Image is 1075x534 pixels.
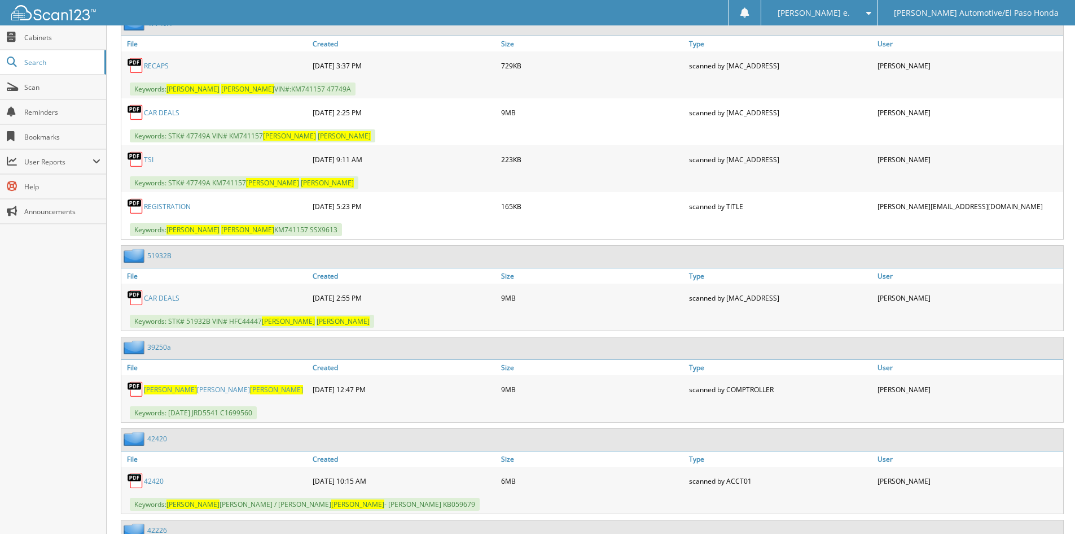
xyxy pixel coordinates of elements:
span: Help [24,182,100,192]
a: User [875,360,1063,375]
span: Reminders [24,107,100,117]
span: [PERSON_NAME] [331,500,384,509]
span: [PERSON_NAME] [318,131,371,141]
img: PDF.png [127,104,144,121]
div: [DATE] 10:15 AM [310,470,498,492]
div: [PERSON_NAME] [875,286,1063,309]
iframe: Chat Widget [1019,480,1075,534]
img: PDF.png [127,57,144,74]
a: Created [310,36,498,51]
a: Size [498,36,687,51]
a: Created [310,360,498,375]
a: Created [310,268,498,284]
div: 729KB [498,54,687,77]
img: PDF.png [127,151,144,168]
div: scanned by ACCT01 [686,470,875,492]
a: 42420 [147,434,167,444]
img: PDF.png [127,289,144,306]
span: [PERSON_NAME] [250,385,303,394]
a: Size [498,268,687,284]
span: [PERSON_NAME] [144,385,197,394]
div: [PERSON_NAME] [875,101,1063,124]
span: Keywords: STK# 47749A VIN# KM741157 [130,129,375,142]
a: CAR DEALS [144,108,179,118]
a: 42420 [144,476,164,486]
a: User [875,268,1063,284]
a: File [121,36,310,51]
img: folder2.png [124,432,147,446]
div: [DATE] 5:23 PM [310,195,498,218]
a: 39250a [147,342,171,352]
span: Keywords: VIN#:KM741157 47749A [130,83,356,95]
div: [PERSON_NAME] [875,378,1063,401]
div: 9MB [498,286,687,309]
span: [PERSON_NAME] [166,225,220,235]
span: Search [24,58,99,67]
span: User Reports [24,157,93,167]
div: scanned by [MAC_ADDRESS] [686,54,875,77]
div: scanned by COMPTROLLER [686,378,875,401]
img: PDF.png [127,198,144,215]
img: PDF.png [127,381,144,398]
div: 6MB [498,470,687,492]
span: [PERSON_NAME] [301,178,354,188]
div: 9MB [498,101,687,124]
img: scan123-logo-white.svg [11,5,96,20]
span: Keywords: STK# 51932B VIN# HFC44447 [130,315,374,328]
img: folder2.png [124,249,147,263]
a: User [875,36,1063,51]
div: [DATE] 3:37 PM [310,54,498,77]
span: Keywords: KM741157 SSX9613 [130,223,342,236]
img: PDF.png [127,472,144,489]
span: Keywords: [DATE] JRD5541 C1699560 [130,406,257,419]
a: REGISTRATION [144,202,191,211]
a: Type [686,36,875,51]
div: scanned by [MAC_ADDRESS] [686,101,875,124]
span: Keywords: STK# 47749A KM741157 [130,176,358,189]
div: [PERSON_NAME] [875,54,1063,77]
a: File [121,451,310,467]
a: 51932B [147,251,172,261]
span: [PERSON_NAME] [221,84,274,94]
a: File [121,268,310,284]
img: folder2.png [124,340,147,354]
div: scanned by [MAC_ADDRESS] [686,148,875,171]
a: Size [498,360,687,375]
span: [PERSON_NAME] e. [778,10,850,16]
div: [PERSON_NAME] [875,148,1063,171]
a: Type [686,360,875,375]
span: [PERSON_NAME] [317,316,370,326]
span: Cabinets [24,33,100,42]
div: 165KB [498,195,687,218]
div: [DATE] 2:55 PM [310,286,498,309]
span: [PERSON_NAME] [262,316,315,326]
div: [DATE] 2:25 PM [310,101,498,124]
a: Created [310,451,498,467]
a: Size [498,451,687,467]
div: [DATE] 9:11 AM [310,148,498,171]
a: RECAPS [144,61,169,71]
span: Announcements [24,207,100,216]
div: scanned by TITLE [686,195,875,218]
div: 9MB [498,378,687,401]
span: [PERSON_NAME] [246,178,299,188]
a: Type [686,268,875,284]
div: [PERSON_NAME] [875,470,1063,492]
a: User [875,451,1063,467]
span: [PERSON_NAME] [263,131,316,141]
span: [PERSON_NAME] Automotive/El Paso Honda [894,10,1059,16]
span: [PERSON_NAME] [166,500,220,509]
a: CAR DEALS [144,293,179,303]
div: [PERSON_NAME] [EMAIL_ADDRESS][DOMAIN_NAME] [875,195,1063,218]
span: Scan [24,83,100,92]
span: Keywords: [PERSON_NAME] / [PERSON_NAME] - [PERSON_NAME] KB059679 [130,498,480,511]
span: [PERSON_NAME] [166,84,220,94]
span: Bookmarks [24,132,100,142]
span: [PERSON_NAME] [221,225,274,235]
div: 223KB [498,148,687,171]
a: Type [686,451,875,467]
a: TSI [144,155,153,164]
div: [DATE] 12:47 PM [310,378,498,401]
a: File [121,360,310,375]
